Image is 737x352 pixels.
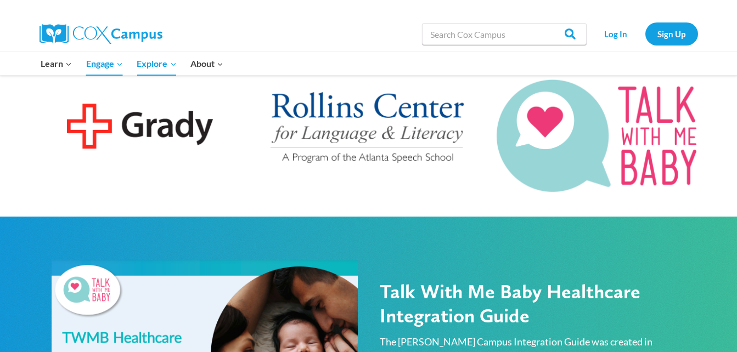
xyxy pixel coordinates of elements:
[34,52,230,75] nav: Primary Navigation
[34,52,80,75] button: Child menu of Learn
[79,52,130,75] button: Child menu of Engage
[380,280,686,327] h2: Talk With Me Baby Healthcare Integration Guide
[422,23,587,45] input: Search Cox Campus
[130,52,184,75] button: Child menu of Explore
[645,22,698,45] a: Sign Up
[592,22,640,45] a: Log In
[67,104,213,149] img: grady-logo@2x
[494,75,701,195] img: MicrosoftTeams-image-7
[40,24,162,44] img: Cox Campus
[265,86,472,166] img: rollins_logo
[592,22,698,45] nav: Secondary Navigation
[183,52,230,75] button: Child menu of About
